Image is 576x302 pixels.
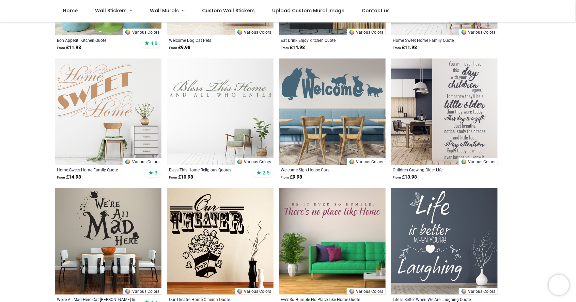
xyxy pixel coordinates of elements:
[281,46,289,50] span: From
[151,40,157,46] span: 4.8
[393,44,417,51] strong: £ 11.98
[125,159,131,165] img: Color Wheel
[281,167,363,172] a: Welcome Sign House Cats
[461,159,467,165] img: Color Wheel
[169,167,251,172] a: Bless This Home Religious Quotes
[347,158,386,165] a: Various Colors
[281,37,363,43] a: Eat Drink Enjoy Kitchen Quote
[461,29,467,35] img: Color Wheel
[125,29,131,35] img: Color Wheel
[169,297,251,302] a: Our Theatre Home Cinema Quote
[169,44,190,51] strong: £ 9.98
[459,288,498,295] a: Various Colors
[347,29,386,35] a: Various Colors
[393,37,475,43] a: Home Sweet Home Family Quote
[281,175,289,179] span: From
[281,297,363,302] a: Ever So Humble No Place Like Home Quote
[281,174,302,181] strong: £ 9.98
[167,58,274,165] img: Bless This Home Religious Quotes Wall Sticker
[150,7,179,14] span: Wall Murals
[63,7,78,14] span: Home
[549,275,569,295] iframe: Brevo live chat
[235,288,274,295] a: Various Colors
[202,7,255,14] span: Custom Wall Stickers
[169,174,193,181] strong: £ 10.98
[55,58,161,165] img: Home Sweet Home Family Quote Wall Sticker - Mod9
[349,288,355,295] img: Color Wheel
[123,158,161,165] a: Various Colors
[393,175,401,179] span: From
[393,167,475,172] a: Children Growing Older Life
[237,29,243,35] img: Color Wheel
[57,297,139,302] a: We're All Mad Here Cat [PERSON_NAME] In Wonderland
[281,44,305,51] strong: £ 14.98
[123,29,161,35] a: Various Colors
[391,58,498,165] img: Children Growing Older Life Wall Sticker
[169,37,251,43] a: Welcome Dog Cat Pets
[169,175,177,179] span: From
[272,7,344,14] span: Upload Custom Mural Image
[55,188,161,295] img: We're All Mad Here Cat Alice In Wonderland Wall Sticker
[57,167,139,172] a: Home Sweet Home Family Quote
[95,7,127,14] span: Wall Stickers
[237,159,243,165] img: Color Wheel
[349,29,355,35] img: Color Wheel
[155,170,157,176] span: 3
[57,175,65,179] span: From
[391,188,498,295] img: Life Is Better When We Are Laughing Quote Wall Sticker
[263,170,269,176] span: 2.5
[349,159,355,165] img: Color Wheel
[123,288,161,295] a: Various Colors
[279,188,386,295] img: Ever So Humble No Place Like Home Quote Wall Sticker
[57,37,139,43] a: Bon Appetit! Kitchen Quote
[169,46,177,50] span: From
[459,29,498,35] a: Various Colors
[125,288,131,295] img: Color Wheel
[57,44,81,51] strong: £ 11.98
[459,158,498,165] a: Various Colors
[393,297,475,302] a: Life Is Better When We Are Laughing Quote
[393,46,401,50] span: From
[235,29,274,35] a: Various Colors
[393,174,417,181] strong: £ 13.98
[461,288,467,295] img: Color Wheel
[237,288,243,295] img: Color Wheel
[57,174,81,181] strong: £ 14.98
[279,58,386,165] img: Welcome Sign House Cats Wall Sticker
[235,158,274,165] a: Various Colors
[57,46,65,50] span: From
[167,188,274,295] img: Our Theatre Home Cinema Quote Wall Sticker
[347,288,386,295] a: Various Colors
[362,7,390,14] span: Contact us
